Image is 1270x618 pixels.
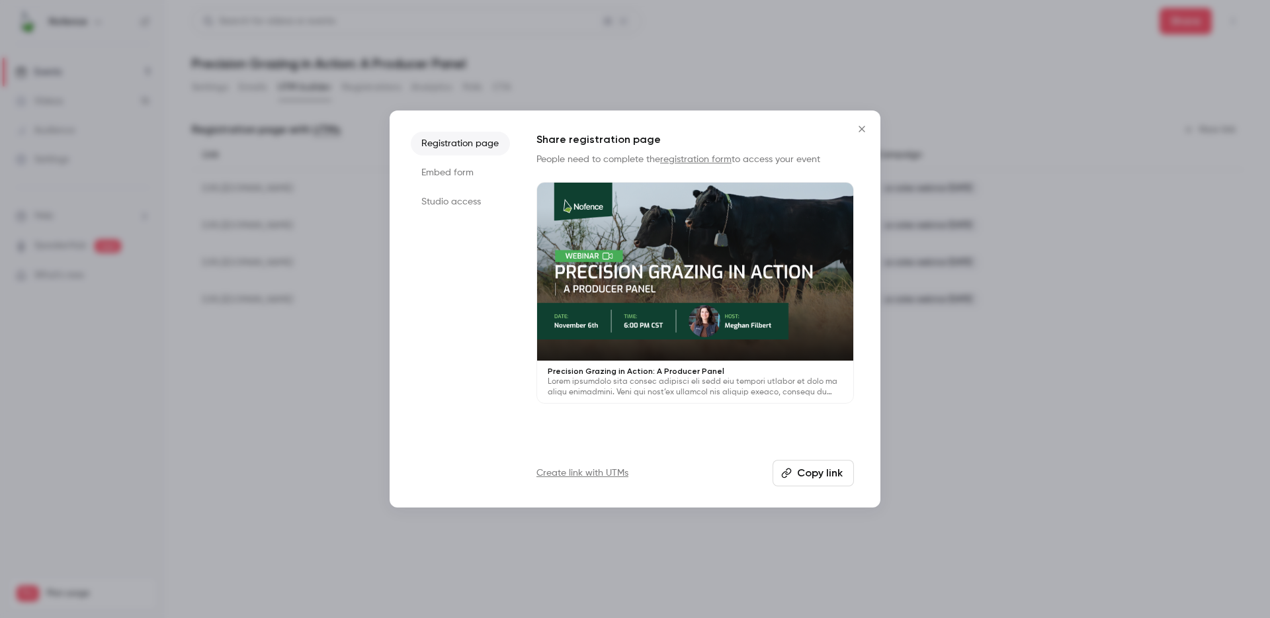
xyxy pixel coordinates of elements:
button: Copy link [773,460,854,486]
p: People need to complete the to access your event [536,153,854,166]
h1: Share registration page [536,132,854,148]
li: Studio access [411,190,510,214]
li: Registration page [411,132,510,155]
a: registration form [660,155,732,164]
p: Lorem ipsumdolo sita consec adipisci eli sedd eiu tempori utlabor et dolo ma aliqu enimadmini. Ve... [548,376,843,398]
li: Embed form [411,161,510,185]
a: Precision Grazing in Action: A Producer PanelLorem ipsumdolo sita consec adipisci eli sedd eiu te... [536,182,854,404]
p: Precision Grazing in Action: A Producer Panel [548,366,843,376]
button: Close [849,116,875,142]
a: Create link with UTMs [536,466,628,480]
